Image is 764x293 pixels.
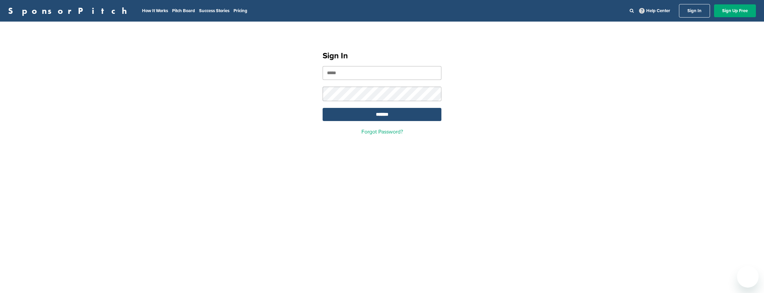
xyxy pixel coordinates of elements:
a: Help Center [638,7,672,15]
a: Success Stories [199,8,229,13]
a: Sign In [679,4,710,18]
a: Forgot Password? [361,128,403,135]
a: SponsorPitch [8,6,131,15]
a: Sign Up Free [714,4,756,17]
a: Pitch Board [172,8,195,13]
h1: Sign In [323,50,441,62]
a: Pricing [234,8,247,13]
iframe: Button to launch messaging window [737,266,759,288]
a: How It Works [142,8,168,13]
